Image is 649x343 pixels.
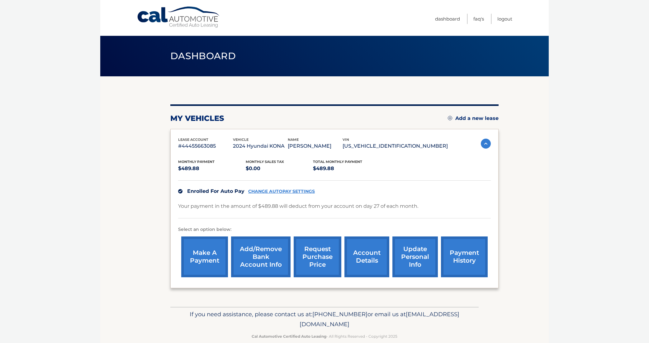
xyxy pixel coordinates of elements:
a: Add a new lease [448,115,499,121]
span: Enrolled For Auto Pay [187,188,244,194]
p: $0.00 [246,164,313,173]
a: Cal Automotive [137,6,221,28]
a: CHANGE AUTOPAY SETTINGS [248,189,315,194]
span: Dashboard [170,50,236,62]
span: vin [343,137,349,142]
a: update personal info [392,236,438,277]
span: Monthly sales Tax [246,160,284,164]
img: add.svg [448,116,452,120]
span: [PHONE_NUMBER] [312,311,367,318]
p: [US_VEHICLE_IDENTIFICATION_NUMBER] [343,142,448,150]
span: name [288,137,299,142]
p: - All Rights Reserved - Copyright 2025 [174,333,475,340]
span: Monthly Payment [178,160,215,164]
a: payment history [441,236,488,277]
h2: my vehicles [170,114,224,123]
p: #44455663085 [178,142,233,150]
span: Total Monthly Payment [313,160,362,164]
p: $489.88 [313,164,381,173]
a: FAQ's [473,14,484,24]
img: check.svg [178,189,182,193]
a: Add/Remove bank account info [231,236,291,277]
p: Select an option below: [178,226,491,233]
a: make a payment [181,236,228,277]
a: account details [344,236,389,277]
a: Dashboard [435,14,460,24]
p: 2024 Hyundai KONA [233,142,288,150]
p: If you need assistance, please contact us at: or email us at [174,309,475,329]
p: $489.88 [178,164,246,173]
span: vehicle [233,137,249,142]
img: accordion-active.svg [481,139,491,149]
a: Logout [497,14,512,24]
span: lease account [178,137,208,142]
a: request purchase price [294,236,341,277]
p: Your payment in the amount of $489.88 will deduct from your account on day 27 of each month. [178,202,418,211]
strong: Cal Automotive Certified Auto Leasing [252,334,326,339]
p: [PERSON_NAME] [288,142,343,150]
